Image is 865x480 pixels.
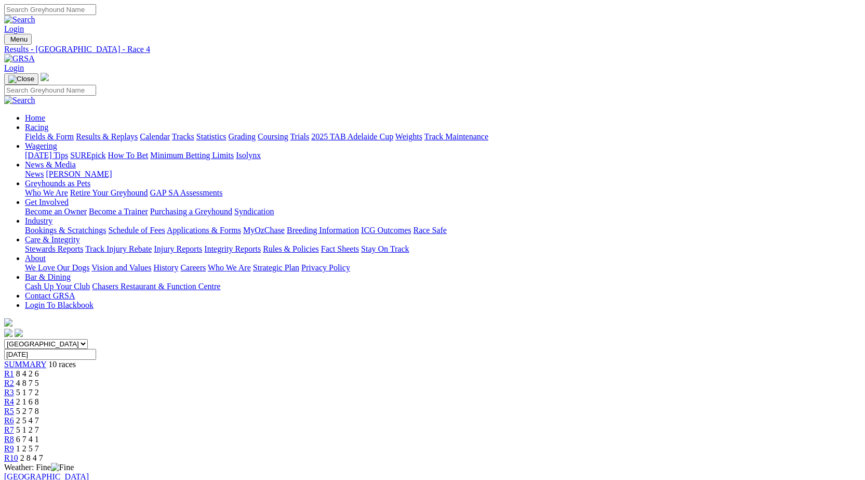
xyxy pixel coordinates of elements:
a: Cash Up Your Club [25,282,90,291]
a: SUREpick [70,151,105,160]
a: Bookings & Scratchings [25,226,106,235]
button: Toggle navigation [4,34,32,45]
a: ICG Outcomes [361,226,411,235]
a: R9 [4,444,14,453]
div: Bar & Dining [25,282,861,291]
a: Care & Integrity [25,235,80,244]
a: R8 [4,435,14,444]
a: Wagering [25,141,57,150]
div: Wagering [25,151,861,160]
a: Become a Trainer [89,207,148,216]
a: Coursing [258,132,288,141]
a: R6 [4,416,14,425]
span: 4 8 7 5 [16,379,39,387]
a: Stewards Reports [25,244,83,253]
a: MyOzChase [243,226,285,235]
div: Industry [25,226,861,235]
div: Care & Integrity [25,244,861,254]
img: Fine [51,463,74,472]
a: R10 [4,453,18,462]
a: Greyhounds as Pets [25,179,90,188]
img: Search [4,96,35,105]
a: Syndication [234,207,274,216]
a: Login [4,24,24,33]
img: twitter.svg [15,329,23,337]
img: facebook.svg [4,329,12,337]
a: How To Bet [108,151,149,160]
a: [PERSON_NAME] [46,170,112,178]
a: Injury Reports [154,244,202,253]
a: Who We Are [208,263,251,272]
img: Search [4,15,35,24]
a: Race Safe [413,226,446,235]
div: Racing [25,132,861,141]
a: Home [25,113,45,122]
a: Results & Replays [76,132,138,141]
span: 5 1 2 7 [16,425,39,434]
a: About [25,254,46,263]
a: R4 [4,397,14,406]
a: Who We Are [25,188,68,197]
img: GRSA [4,54,35,63]
a: History [153,263,178,272]
a: Strategic Plan [253,263,299,272]
span: 6 7 4 1 [16,435,39,444]
a: Industry [25,216,52,225]
a: Retire Your Greyhound [70,188,148,197]
a: Bar & Dining [25,273,71,281]
a: GAP SA Assessments [150,188,223,197]
img: logo-grsa-white.png [41,73,49,81]
span: 5 2 7 8 [16,407,39,416]
div: News & Media [25,170,861,179]
a: R2 [4,379,14,387]
span: 2 8 4 7 [20,453,43,462]
a: Track Maintenance [424,132,488,141]
a: Rules & Policies [263,244,319,253]
span: Weather: Fine [4,463,74,472]
input: Select date [4,349,96,360]
span: 2 5 4 7 [16,416,39,425]
a: Weights [395,132,422,141]
a: Get Involved [25,198,69,206]
a: R3 [4,388,14,397]
a: [DATE] Tips [25,151,68,160]
input: Search [4,85,96,96]
span: 8 4 2 6 [16,369,39,378]
a: Contact GRSA [25,291,75,300]
a: Tracks [172,132,194,141]
a: 2025 TAB Adelaide Cup [311,132,393,141]
img: logo-grsa-white.png [4,318,12,327]
span: 10 races [48,360,76,369]
a: Fields & Form [25,132,74,141]
a: Purchasing a Greyhound [150,207,232,216]
a: Track Injury Rebate [85,244,152,253]
a: Chasers Restaurant & Function Centre [92,282,220,291]
a: Trials [290,132,309,141]
a: R1 [4,369,14,378]
a: Statistics [196,132,227,141]
a: Fact Sheets [321,244,359,253]
img: Close [8,75,34,83]
a: Applications & Forms [167,226,241,235]
span: 2 1 6 8 [16,397,39,406]
span: Menu [10,35,28,43]
a: Integrity Reports [204,244,261,253]
a: Breeding Information [287,226,359,235]
a: SUMMARY [4,360,46,369]
button: Toggle navigation [4,73,38,85]
a: News [25,170,44,178]
a: R7 [4,425,14,434]
a: Become an Owner [25,207,87,216]
a: Login To Blackbook [25,301,94,309]
a: Results - [GEOGRAPHIC_DATA] - Race 4 [4,45,861,54]
a: Vision and Values [91,263,151,272]
span: 5 1 7 2 [16,388,39,397]
div: Greyhounds as Pets [25,188,861,198]
a: Grading [229,132,256,141]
